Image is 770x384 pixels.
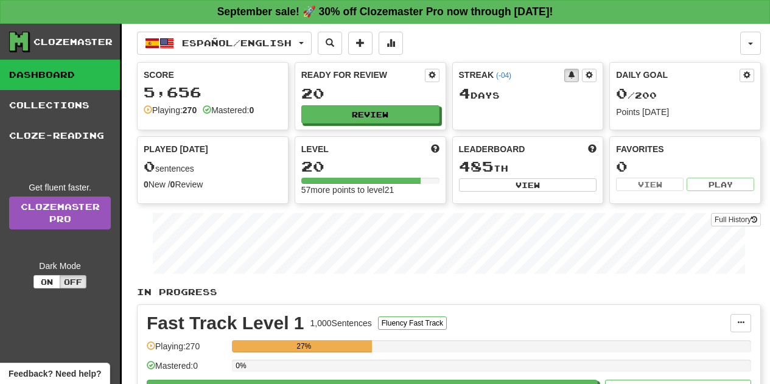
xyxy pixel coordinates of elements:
[60,275,86,288] button: Off
[687,178,754,191] button: Play
[496,71,511,80] a: (-04)
[144,158,155,175] span: 0
[711,213,761,226] button: Full History
[137,286,761,298] p: In Progress
[147,340,226,360] div: Playing: 270
[144,159,282,175] div: sentences
[301,69,425,81] div: Ready for Review
[249,105,254,115] strong: 0
[217,5,553,18] strong: September sale! 🚀 30% off Clozemaster Pro now through [DATE]!
[182,38,292,48] span: Español / English
[147,314,304,332] div: Fast Track Level 1
[203,104,254,116] div: Mastered:
[144,180,149,189] strong: 0
[236,340,372,352] div: 27%
[379,32,403,55] button: More stats
[431,143,439,155] span: Score more points to level up
[301,184,439,196] div: 57 more points to level 21
[301,105,439,124] button: Review
[318,32,342,55] button: Search sentences
[459,178,597,192] button: View
[616,106,754,118] div: Points [DATE]
[310,317,372,329] div: 1,000 Sentences
[616,178,684,191] button: View
[301,143,329,155] span: Level
[301,86,439,101] div: 20
[144,104,197,116] div: Playing:
[616,69,740,82] div: Daily Goal
[9,197,111,229] a: ClozemasterPro
[147,360,226,380] div: Mastered: 0
[348,32,373,55] button: Add sentence to collection
[616,90,657,100] span: / 200
[378,316,447,330] button: Fluency Fast Track
[144,85,282,100] div: 5,656
[9,260,111,272] div: Dark Mode
[616,85,628,102] span: 0
[301,159,439,174] div: 20
[459,159,597,175] div: th
[137,32,312,55] button: Español/English
[459,158,494,175] span: 485
[459,143,525,155] span: Leaderboard
[459,86,597,102] div: Day s
[144,143,208,155] span: Played [DATE]
[9,181,111,194] div: Get fluent faster.
[144,69,282,81] div: Score
[9,368,101,380] span: Open feedback widget
[616,143,754,155] div: Favorites
[616,159,754,174] div: 0
[144,178,282,190] div: New / Review
[459,85,471,102] span: 4
[588,143,597,155] span: This week in points, UTC
[33,36,113,48] div: Clozemaster
[170,180,175,189] strong: 0
[459,69,565,81] div: Streak
[33,275,60,288] button: On
[183,105,197,115] strong: 270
